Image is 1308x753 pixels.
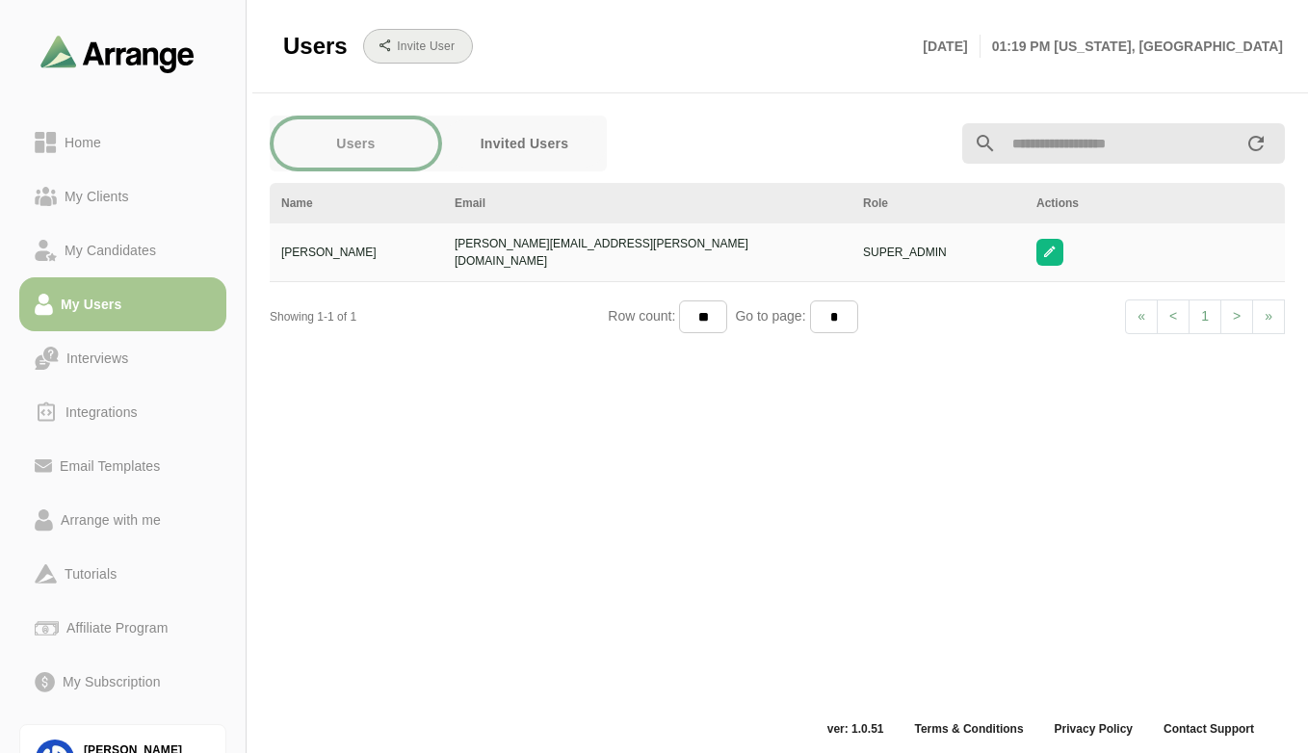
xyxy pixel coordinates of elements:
div: Email [455,195,840,212]
a: My Subscription [19,655,226,709]
div: Name [281,195,432,212]
div: [PERSON_NAME] [281,244,432,261]
a: Email Templates [19,439,226,493]
img: arrangeai-name-small-logo.4d2b8aee.svg [40,35,195,72]
a: Affiliate Program [19,601,226,655]
div: Role [863,195,1013,212]
div: Showing 1-1 of 1 [270,308,608,325]
div: Affiliate Program [59,616,175,639]
p: 01:19 PM [US_STATE], [GEOGRAPHIC_DATA] [981,35,1283,58]
div: Actions [1036,195,1273,212]
a: Privacy Policy [1039,721,1148,737]
a: Home [19,116,226,169]
a: Interviews [19,331,226,385]
a: Integrations [19,385,226,439]
div: Interviews [59,347,136,370]
a: My Users [19,277,226,331]
button: Users [274,119,438,168]
span: Row count: [608,308,679,324]
div: Email Templates [52,454,168,478]
div: Arrange with me [53,508,169,532]
div: Home [57,131,109,154]
div: My Users [53,293,129,316]
span: ver: 1.0.51 [812,721,900,737]
a: Users [270,116,442,171]
a: My Clients [19,169,226,223]
a: Terms & Conditions [899,721,1038,737]
a: Tutorials [19,547,226,601]
p: [DATE] [923,35,980,58]
i: appended action [1244,132,1268,155]
div: SUPER_ADMIN [863,244,1013,261]
button: Invited Users [442,119,607,168]
div: [PERSON_NAME][EMAIL_ADDRESS][PERSON_NAME][DOMAIN_NAME] [455,235,840,270]
span: Users [283,32,348,61]
a: Arrange with me [19,493,226,547]
a: My Candidates [19,223,226,277]
div: My Subscription [55,670,169,693]
button: Invite User [363,29,473,64]
div: Tutorials [57,562,124,585]
div: My Candidates [57,239,164,262]
b: Invite User [396,39,455,53]
a: Contact Support [1148,721,1269,737]
div: Integrations [58,401,145,424]
span: Go to page: [727,308,809,324]
div: My Clients [57,185,137,208]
